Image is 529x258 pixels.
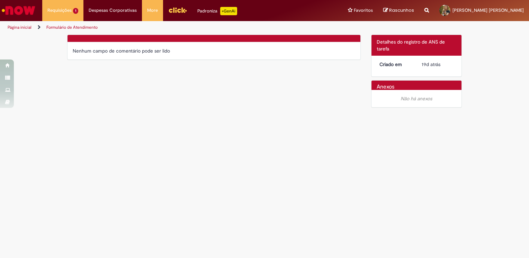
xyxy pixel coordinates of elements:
[401,95,432,102] em: Não há anexos
[73,47,355,54] div: Nenhum campo de comentário pode ser lido
[377,84,394,90] h2: Anexos
[8,25,32,30] a: Página inicial
[422,61,440,67] span: 19d atrás
[383,7,414,14] a: Rascunhos
[422,61,440,67] time: 12/09/2025 11:59:24
[46,25,98,30] a: Formulário de Atendimento
[147,7,158,14] span: More
[89,7,137,14] span: Despesas Corporativas
[374,61,417,68] dt: Criado em
[5,21,348,34] ul: Trilhas de página
[354,7,373,14] span: Favoritos
[197,7,237,15] div: Padroniza
[1,3,36,17] img: ServiceNow
[73,8,78,14] span: 1
[422,61,454,68] div: 12/09/2025 11:59:24
[47,7,72,14] span: Requisições
[389,7,414,13] span: Rascunhos
[168,5,187,15] img: click_logo_yellow_360x200.png
[220,7,237,15] p: +GenAi
[377,39,445,52] span: Detalhes do registro de ANS de tarefa
[452,7,524,13] span: [PERSON_NAME] [PERSON_NAME]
